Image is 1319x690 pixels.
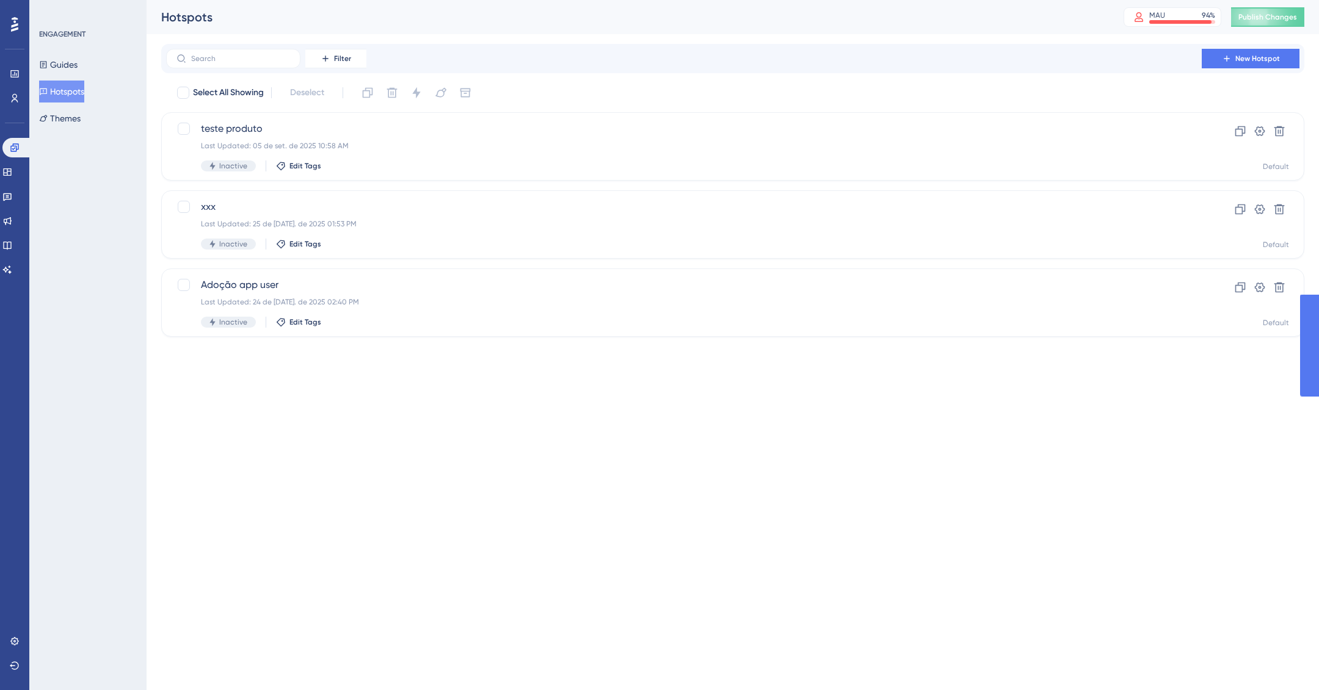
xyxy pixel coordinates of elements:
[1235,54,1280,63] span: New Hotspot
[201,141,1167,151] div: Last Updated: 05 de set. de 2025 10:58 AM
[39,54,78,76] button: Guides
[219,239,247,249] span: Inactive
[39,107,81,129] button: Themes
[1149,10,1165,20] div: MAU
[161,9,1093,26] div: Hotspots
[201,121,1167,136] span: teste produto
[219,161,247,171] span: Inactive
[289,239,321,249] span: Edit Tags
[201,278,1167,292] span: Adoção app user
[289,161,321,171] span: Edit Tags
[276,317,321,327] button: Edit Tags
[334,54,351,63] span: Filter
[191,54,290,63] input: Search
[201,219,1167,229] div: Last Updated: 25 de [DATE]. de 2025 01:53 PM
[201,297,1167,307] div: Last Updated: 24 de [DATE]. de 2025 02:40 PM
[276,161,321,171] button: Edit Tags
[290,85,324,100] span: Deselect
[276,239,321,249] button: Edit Tags
[1202,49,1299,68] button: New Hotspot
[201,199,1167,214] span: xxx
[39,81,84,102] button: Hotspots
[279,82,335,104] button: Deselect
[1202,10,1215,20] div: 94 %
[39,29,85,39] div: ENGAGEMENT
[305,49,366,68] button: Filter
[1238,12,1297,22] span: Publish Changes
[1231,7,1304,27] button: Publish Changes
[1268,642,1304,678] iframe: UserGuiding AI Assistant Launcher
[193,85,264,100] span: Select All Showing
[1263,318,1289,328] div: Default
[1263,240,1289,250] div: Default
[219,317,247,327] span: Inactive
[1263,162,1289,171] div: Default
[289,317,321,327] span: Edit Tags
